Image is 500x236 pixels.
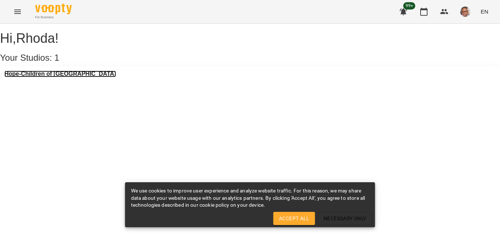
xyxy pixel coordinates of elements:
button: EN [478,5,491,18]
img: 506b4484e4e3c983820f65d61a8f4b66.jpg [460,7,470,17]
span: 99+ [403,2,415,10]
span: For Business [35,15,72,20]
img: Voopty Logo [35,4,72,14]
a: Hope-Children of [GEOGRAPHIC_DATA] [4,71,116,77]
span: 1 [55,53,59,63]
button: Menu [9,3,26,20]
span: EN [481,8,488,15]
